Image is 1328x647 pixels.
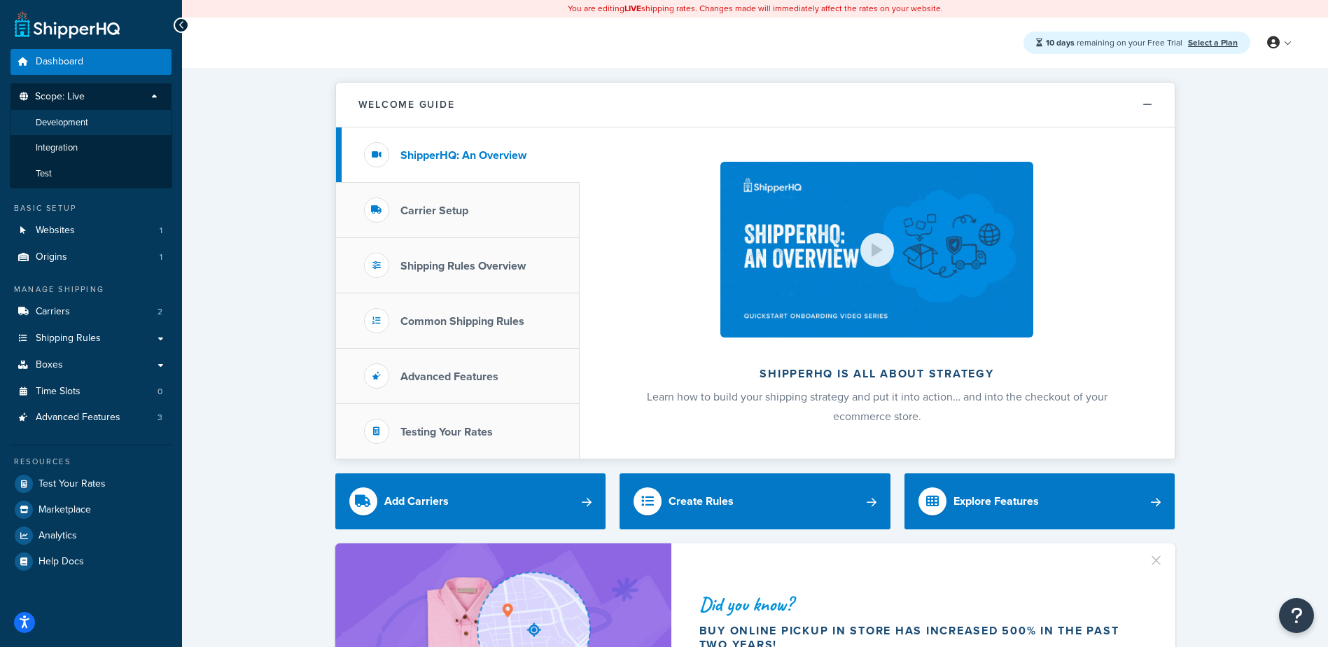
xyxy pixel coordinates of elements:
[11,456,172,468] div: Resources
[36,142,78,154] span: Integration
[400,204,468,217] h3: Carrier Setup
[10,110,172,136] li: Development
[620,473,890,529] a: Create Rules
[39,504,91,516] span: Marketplace
[10,161,172,187] li: Test
[400,370,498,383] h3: Advanced Features
[11,49,172,75] a: Dashboard
[11,379,172,405] li: Time Slots
[904,473,1175,529] a: Explore Features
[36,168,52,180] span: Test
[11,284,172,295] div: Manage Shipping
[11,352,172,378] a: Boxes
[11,202,172,214] div: Basic Setup
[336,83,1175,127] button: Welcome Guide
[720,162,1033,338] img: ShipperHQ is all about strategy
[11,405,172,431] li: Advanced Features
[36,333,101,345] span: Shipping Rules
[699,594,1142,614] div: Did you know?
[1188,36,1238,49] a: Select a Plan
[158,306,162,318] span: 2
[36,412,120,424] span: Advanced Features
[953,492,1039,511] div: Explore Features
[11,497,172,522] a: Marketplace
[400,315,524,328] h3: Common Shipping Rules
[400,426,493,438] h3: Testing Your Rates
[1046,36,1075,49] strong: 10 days
[11,379,172,405] a: Time Slots0
[11,326,172,352] a: Shipping Rules
[160,225,162,237] span: 1
[11,244,172,270] li: Origins
[400,260,526,272] h3: Shipping Rules Overview
[11,299,172,325] a: Carriers2
[11,523,172,548] a: Analytics
[11,218,172,244] a: Websites1
[36,251,67,263] span: Origins
[11,405,172,431] a: Advanced Features3
[335,473,606,529] a: Add Carriers
[358,99,455,110] h2: Welcome Guide
[10,135,172,161] li: Integration
[35,91,85,103] span: Scope: Live
[36,306,70,318] span: Carriers
[158,412,162,424] span: 3
[400,149,526,162] h3: ShipperHQ: An Overview
[39,556,84,568] span: Help Docs
[160,251,162,263] span: 1
[1046,36,1184,49] span: remaining on your Free Trial
[624,2,641,15] b: LIVE
[1279,598,1314,633] button: Open Resource Center
[647,389,1107,424] span: Learn how to build your shipping strategy and put it into action… and into the checkout of your e...
[11,244,172,270] a: Origins1
[158,386,162,398] span: 0
[36,56,83,68] span: Dashboard
[11,218,172,244] li: Websites
[384,492,449,511] div: Add Carriers
[36,359,63,371] span: Boxes
[39,530,77,542] span: Analytics
[36,225,75,237] span: Websites
[11,549,172,574] a: Help Docs
[36,117,88,129] span: Development
[669,492,734,511] div: Create Rules
[617,368,1138,380] h2: ShipperHQ is all about strategy
[11,299,172,325] li: Carriers
[36,386,81,398] span: Time Slots
[11,471,172,496] a: Test Your Rates
[39,478,106,490] span: Test Your Rates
